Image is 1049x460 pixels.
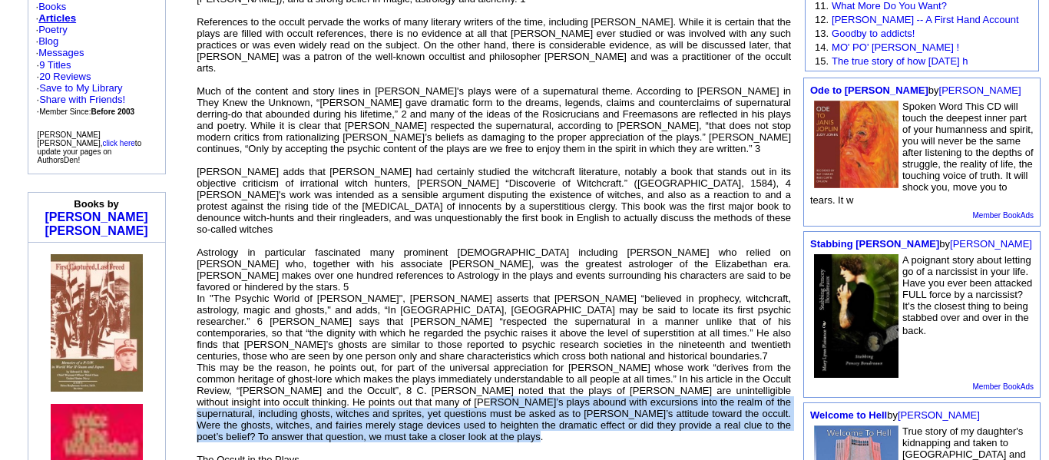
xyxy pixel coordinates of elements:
[39,108,134,116] font: Member Since:
[814,254,898,378] img: 71284.jpg
[39,94,125,105] a: Share with Friends!
[74,198,119,210] b: Books by
[815,55,829,67] font: 15.
[810,84,1021,96] font: by
[38,1,66,12] a: Books
[832,41,959,53] a: MO' PO' [PERSON_NAME] !
[103,139,135,147] a: click here
[810,238,1032,250] font: by
[810,409,980,421] font: by
[38,131,142,164] font: [PERSON_NAME] [PERSON_NAME], to update your pages on AuthorsDen!
[950,238,1032,250] a: [PERSON_NAME]
[810,84,928,96] a: Ode to [PERSON_NAME]
[832,28,915,39] a: Goodby to addicts!
[45,210,147,237] a: [PERSON_NAME] [PERSON_NAME]
[37,82,126,117] font: · · ·
[51,254,143,392] img: 8367.jpg
[815,28,829,39] font: 13.
[973,211,1034,220] a: Member BookAds
[832,14,1018,25] a: [PERSON_NAME] -- A First Hand Account
[37,59,135,117] font: · ·
[832,55,968,67] a: The true story of how [DATE] h
[39,71,91,82] a: 20 Reviews
[38,24,68,35] a: Poetry
[815,41,829,53] font: 14.
[96,247,97,252] img: shim.gif
[810,409,887,421] a: Welcome to Hell
[91,108,134,116] b: Before 2003
[95,247,96,252] img: shim.gif
[810,238,939,250] a: Stabbing [PERSON_NAME]
[939,84,1021,96] a: [PERSON_NAME]
[38,35,58,47] a: Blog
[39,82,122,94] a: Save to My Library
[38,47,84,58] a: Messages
[36,47,84,58] font: ·
[814,101,898,188] img: 77383.jpg
[898,409,980,421] a: [PERSON_NAME]
[38,12,76,24] a: Articles
[902,254,1032,336] font: A poignant story about letting go of a narcissist in your life. Have you ever been attacked FULL ...
[39,59,71,71] a: 9 Titles
[97,247,98,252] img: shim.gif
[973,382,1034,391] a: Member BookAds
[810,101,1034,206] font: Spoken Word This CD will touch the deepest inner part of your humanness and spirit, you will neve...
[815,14,829,25] font: 12.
